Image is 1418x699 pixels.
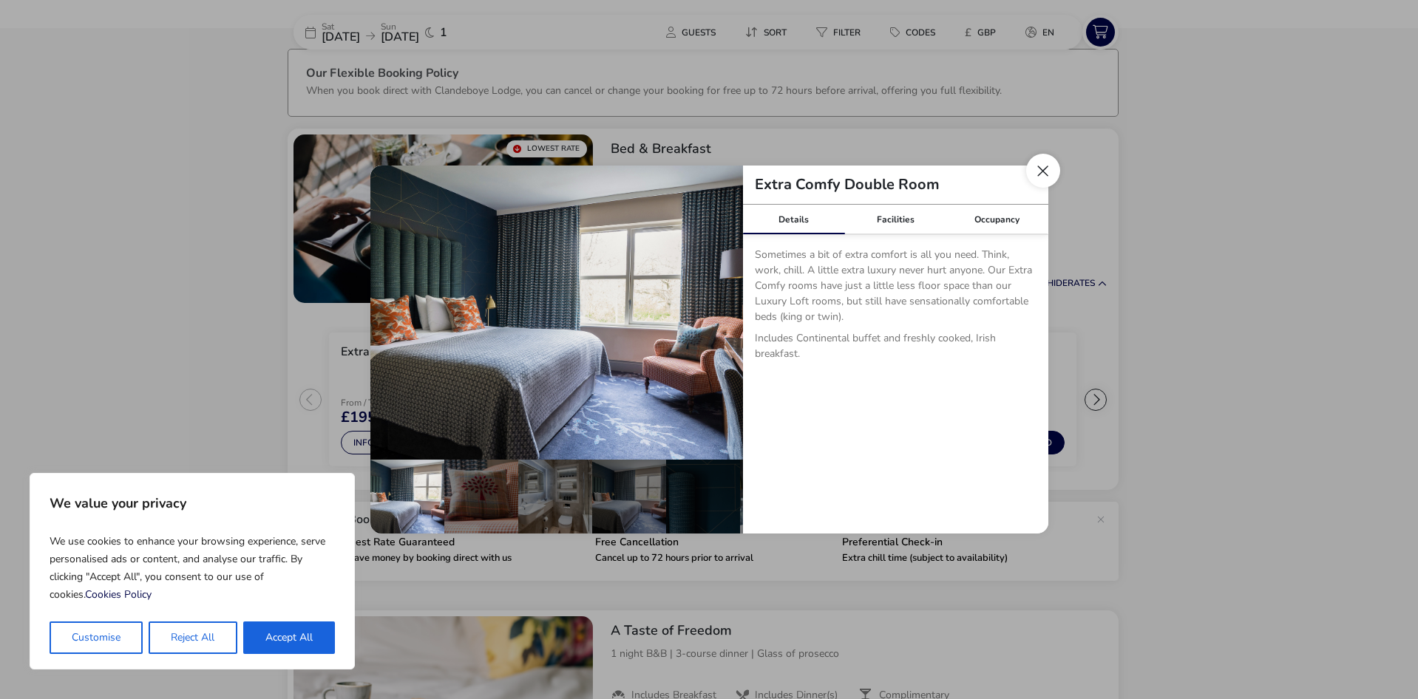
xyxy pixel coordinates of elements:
h2: Extra Comfy Double Room [743,177,951,192]
p: Sometimes a bit of extra comfort is all you need. Think, work, chill. A little extra luxury never... [755,247,1037,330]
button: Accept All [243,621,335,654]
button: Customise [50,621,143,654]
div: We value your privacy [30,473,355,669]
button: Reject All [149,621,237,654]
div: Occupancy [946,205,1048,234]
p: We use cookies to enhance your browsing experience, serve personalised ads or content, and analys... [50,527,335,610]
a: Cookies Policy [85,587,152,601]
button: Close dialog [1026,154,1060,188]
p: Includes Continental buffet and freshly cooked, Irish breakfast. [755,330,1037,367]
div: Facilities [844,205,946,234]
div: details [370,166,1048,533]
div: Details [743,205,845,234]
p: We value your privacy [50,488,335,518]
img: 2fc8d8194b289e90031513efd3cd5548923c7455a633bcbef55e80dd528340a8 [370,166,743,460]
